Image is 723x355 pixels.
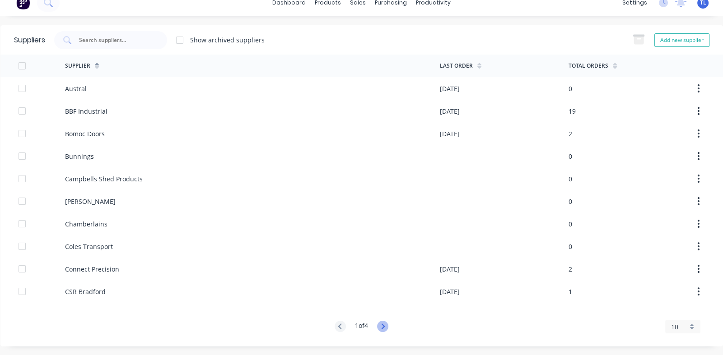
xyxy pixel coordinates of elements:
[569,219,572,229] div: 0
[65,264,119,274] div: Connect Precision
[569,62,608,70] div: Total Orders
[440,287,460,296] div: [DATE]
[569,197,572,206] div: 0
[65,106,107,116] div: BBF Industrial
[569,287,572,296] div: 1
[355,321,368,333] div: 1 of 4
[569,242,572,251] div: 0
[14,35,45,46] div: Suppliers
[440,84,460,93] div: [DATE]
[654,33,709,47] button: Add new supplier
[65,174,143,184] div: Campbells Shed Products
[569,152,572,161] div: 0
[440,106,460,116] div: [DATE]
[65,197,116,206] div: [PERSON_NAME]
[569,106,576,116] div: 19
[440,264,460,274] div: [DATE]
[65,287,106,296] div: CSR Bradford
[65,62,90,70] div: Supplier
[65,152,94,161] div: Bunnings
[569,129,572,138] div: 2
[671,322,678,332] span: 10
[65,84,87,93] div: Austral
[569,264,572,274] div: 2
[569,174,572,184] div: 0
[65,129,105,138] div: Bomoc Doors
[65,219,107,229] div: Chamberlains
[190,35,265,45] div: Show archived suppliers
[440,62,473,70] div: Last Order
[65,242,113,251] div: Coles Transport
[440,129,460,138] div: [DATE]
[569,84,572,93] div: 0
[78,36,153,45] input: Search suppliers...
